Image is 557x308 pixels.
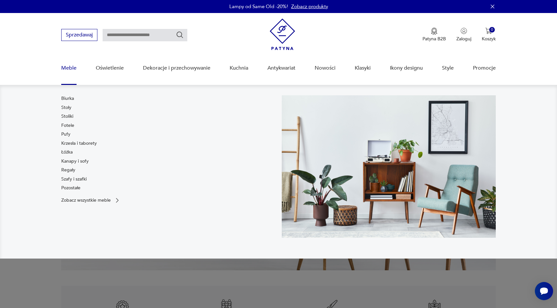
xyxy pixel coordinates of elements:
a: Szafy i szafki [61,176,87,182]
p: Lampy od Same Old -20%! [229,3,288,10]
button: Sprzedawaj [61,29,97,41]
a: Style [442,56,454,81]
img: Ikona koszyka [485,28,492,34]
a: Kanapy i sofy [61,158,89,165]
p: Zaloguj [456,36,471,42]
a: Promocje [473,56,496,81]
img: Ikona medalu [431,28,437,35]
a: Antykwariat [267,56,295,81]
p: Patyna B2B [422,36,446,42]
img: Ikonka użytkownika [461,28,467,34]
a: Nowości [315,56,336,81]
div: 0 [489,27,495,33]
a: Pozostałe [61,185,80,191]
a: Dekoracje i przechowywanie [143,56,210,81]
iframe: Smartsupp widget button [535,282,553,300]
button: Zaloguj [456,28,471,42]
a: Oświetlenie [96,56,124,81]
a: Sprzedawaj [61,33,97,38]
a: Stoły [61,104,71,111]
a: Kuchnia [230,56,248,81]
a: Pufy [61,131,70,138]
img: 969d9116629659dbb0bd4e745da535dc.jpg [282,95,496,238]
img: Patyna - sklep z meblami i dekoracjami vintage [270,19,295,50]
a: Biurka [61,95,74,102]
a: Zobacz wszystkie meble [61,197,121,204]
a: Stoliki [61,113,73,120]
p: Zobacz wszystkie meble [61,198,111,202]
a: Regały [61,167,75,173]
a: Fotele [61,122,74,129]
a: Ikony designu [390,56,423,81]
button: Patyna B2B [422,28,446,42]
a: Meble [61,56,77,81]
p: Koszyk [482,36,496,42]
a: Ikona medaluPatyna B2B [422,28,446,42]
a: Zobacz produkty [291,3,328,10]
a: Krzesła i taborety [61,140,97,147]
a: Łóżka [61,149,73,155]
a: Klasyki [355,56,371,81]
button: Szukaj [176,31,184,39]
button: 0Koszyk [482,28,496,42]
